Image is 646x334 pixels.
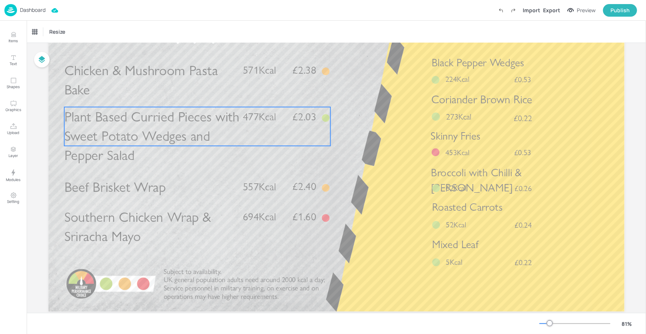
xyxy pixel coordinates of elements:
[507,4,520,17] label: Redo (Ctrl + Y)
[446,220,466,230] span: 52Kcal
[515,221,532,229] span: £0.24
[64,108,239,164] span: Plant Based Curried Pieces with Sweet Potato Wedges and Pepper Salad
[64,209,211,245] span: Southern Chicken Wrap & Sriracha Mayo
[292,211,316,222] span: £1.60
[446,183,466,193] span: 62Kcal
[515,184,532,192] span: £0.26
[618,320,636,328] div: 81 %
[610,6,630,14] div: Publish
[292,111,316,122] span: £2.03
[431,130,481,143] span: Skinny Fries
[20,7,46,13] p: Dashboard
[563,5,600,16] button: Preview
[48,28,67,36] span: Resize
[514,148,531,156] span: £0.53
[432,56,524,69] span: Black Pepper Wedges
[446,257,462,267] span: 5Kcal
[445,74,470,84] span: 224Kcal
[577,6,596,14] div: Preview
[432,238,478,251] span: Mixed Leaf
[495,4,507,17] label: Undo (Ctrl + Z)
[242,111,276,123] span: 477Kcal
[431,93,532,106] span: Coriander Brown Rice
[432,201,502,214] span: Roasted Carrots
[242,211,276,223] span: 694Kcal
[242,180,276,193] span: 557Kcal
[603,4,637,17] button: Publish
[514,76,531,83] span: £0.53
[292,181,316,192] span: £2.40
[523,6,540,14] div: Import
[292,65,316,75] span: £2.38
[64,62,218,98] span: Chicken & Mushroom Pasta Bake
[514,114,532,122] span: £0.22
[445,148,470,157] span: 453Kcal
[431,166,522,194] span: Broccoli with Chilli & [PERSON_NAME]
[515,258,532,266] span: £0.22
[4,4,17,16] img: logo-86c26b7e.jpg
[543,6,560,14] div: Export
[446,111,472,121] span: 273Kcal
[242,64,276,77] span: 571Kcal
[64,178,165,195] span: Beef Brisket Wrap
